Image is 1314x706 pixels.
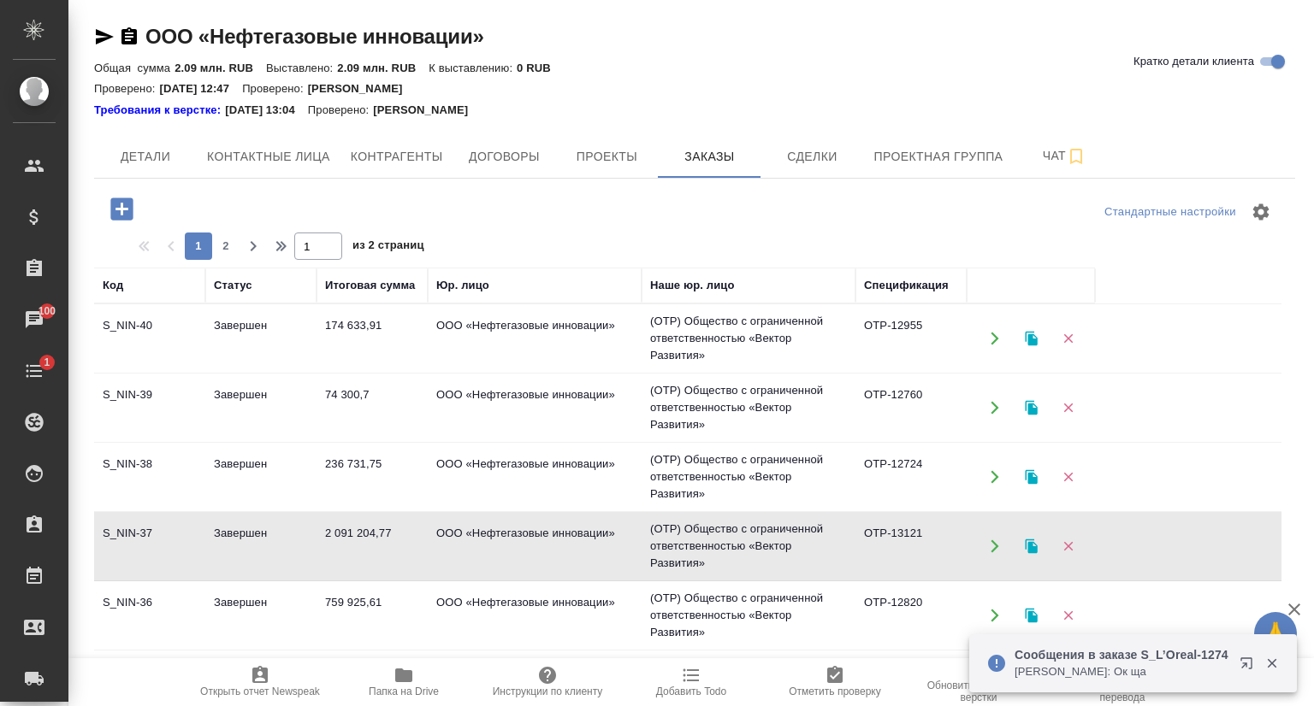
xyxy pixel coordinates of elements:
span: Проекты [565,146,648,168]
td: S_NIN-38 [94,447,205,507]
span: Добавить Todo [656,685,726,697]
div: Наше юр. лицо [650,277,735,294]
p: 2.09 млн. RUB [175,62,266,74]
p: 0 RUB [517,62,564,74]
span: Отметить проверку [789,685,880,697]
span: Инструкции по клиенту [493,685,603,697]
td: Завершен [205,447,317,507]
span: Сделки [771,146,853,168]
button: Скопировать ссылку [119,26,139,47]
td: ООО «Нефтегазовые инновации» [428,378,642,438]
a: ООО «Нефтегазовые инновации» [145,25,484,48]
td: 759 925,61 [317,585,428,645]
button: 🙏 [1254,612,1297,655]
button: Открыть [977,529,1012,564]
td: 74 300,7 [317,378,428,438]
div: Статус [214,277,252,294]
button: Папка на Drive [332,658,476,706]
p: Сообщения в заказе S_L’Oreal-1274 [1015,646,1228,663]
button: Добавить Todo [619,658,763,706]
td: OTP-12724 [855,447,967,507]
td: ООО «Нефтегазовые инновации» [428,309,642,368]
button: Отметить проверку [763,658,907,706]
td: 2 091 204,77 [317,516,428,576]
td: ООО «Нефтегазовые инновации» [428,447,642,507]
button: Клонировать [1014,391,1049,426]
span: Детали [104,146,186,168]
button: Открыть [977,391,1012,426]
td: 174 633,91 [317,309,428,368]
div: Юр. лицо [436,277,489,294]
button: Скопировать ссылку для ЯМессенджера [94,26,115,47]
button: Клонировать [1014,598,1049,633]
p: [PERSON_NAME] [308,82,416,95]
p: Проверено: [94,82,160,95]
td: S_NIN-36 [94,585,205,645]
span: Контрагенты [351,146,443,168]
p: [DATE] 13:04 [225,102,308,119]
button: Открыть отчет Newspeak [188,658,332,706]
p: К выставлению: [429,62,517,74]
span: Кратко детали клиента [1133,53,1254,70]
button: Клонировать [1014,460,1049,495]
td: OTP-12820 [855,585,967,645]
span: Папка на Drive [369,685,439,697]
button: Удалить [1051,529,1086,564]
button: Закрыть [1254,656,1289,671]
button: Удалить [1051,391,1086,426]
td: (OTP) Общество с ограниченной ответственностью «Вектор Развития» [642,443,855,511]
td: (OTP) Общество с ограниченной ответственностью «Вектор Развития» [642,304,855,373]
span: Заказы [668,146,750,168]
td: (OTP) Общество с ограниченной ответственностью «Вектор Развития» [642,374,855,442]
a: Требования к верстке: [94,102,225,119]
td: (OTP) Общество с ограниченной ответственностью «Вектор Развития» [642,581,855,650]
span: Контактные лица [207,146,330,168]
td: ООО «Нефтегазовые инновации» [428,516,642,576]
button: Клонировать [1014,321,1049,356]
p: [DATE] 12:47 [160,82,243,95]
td: S_NIN-39 [94,378,205,438]
button: Открыть [977,321,1012,356]
p: 2.09 млн. RUB [337,62,429,74]
button: Добавить проект [98,191,145,227]
div: Нажми, чтобы открыть папку с инструкцией [94,102,225,119]
span: 2 [212,238,240,255]
span: Договоры [463,146,545,168]
div: Итоговая сумма [325,277,415,294]
button: Обновить инструкции верстки [907,658,1051,706]
span: Проектная группа [873,146,1003,168]
button: Удалить [1051,460,1086,495]
p: Проверено: [308,102,374,119]
button: Клонировать [1014,529,1049,564]
td: OTP-12760 [855,378,967,438]
p: Выставлено: [266,62,337,74]
td: S_NIN-40 [94,309,205,368]
button: Открыть [977,598,1012,633]
td: Завершен [205,309,317,368]
div: Спецификация [864,277,949,294]
span: 1 [33,354,60,371]
td: Завершен [205,585,317,645]
span: из 2 страниц [352,235,424,260]
p: [PERSON_NAME]: Ок ща [1015,663,1228,680]
div: split button [1100,199,1240,226]
button: Удалить [1051,321,1086,356]
span: Настроить таблицу [1240,191,1281,232]
div: Код [103,277,123,294]
button: 2 [212,232,240,260]
td: OTP-13121 [855,516,967,576]
a: 1 [4,350,64,392]
svg: Подписаться [1066,146,1086,167]
p: [PERSON_NAME] [373,102,481,119]
a: 100 [4,298,64,341]
td: ООО «Нефтегазовые инновации» [428,585,642,645]
button: Открыть в новой вкладке [1229,646,1270,687]
span: Обновить инструкции верстки [917,680,1040,703]
span: 100 [28,303,67,320]
td: (OTP) Общество с ограниченной ответственностью «Вектор Развития» [642,512,855,580]
td: Завершен [205,378,317,438]
span: 🙏 [1261,615,1290,651]
td: OTP-12955 [855,309,967,368]
td: 236 731,75 [317,447,428,507]
button: Открыть [977,460,1012,495]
